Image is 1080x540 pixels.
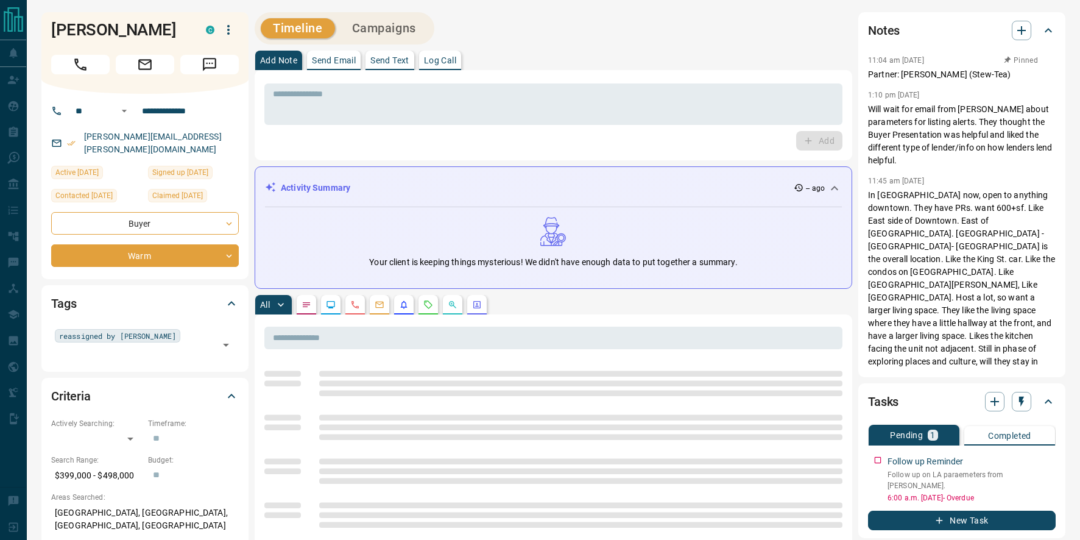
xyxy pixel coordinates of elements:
button: Campaigns [340,18,428,38]
h2: Notes [868,21,900,40]
div: Activity Summary-- ago [265,177,842,199]
p: Pending [890,431,923,439]
p: Areas Searched: [51,492,239,503]
p: Partner: [PERSON_NAME] (Stew-Tea) [868,68,1056,81]
button: Open [117,104,132,118]
div: condos.ca [206,26,214,34]
svg: Emails [375,300,384,310]
div: Tags [51,289,239,318]
span: Email [116,55,174,74]
svg: Opportunities [448,300,457,310]
p: Send Text [370,56,409,65]
p: Activity Summary [281,182,350,194]
a: [PERSON_NAME][EMAIL_ADDRESS][PERSON_NAME][DOMAIN_NAME] [84,132,222,154]
button: Timeline [261,18,335,38]
div: Criteria [51,382,239,411]
p: 1:10 pm [DATE] [868,91,920,99]
svg: Notes [302,300,311,310]
p: In [GEOGRAPHIC_DATA] now, open to anything downtown. They have PRs. want 600+sf. Like East side o... [868,189,1056,509]
p: Send Email [312,56,356,65]
button: New Task [868,511,1056,530]
span: Contacted [DATE] [55,190,113,202]
p: Actively Searching: [51,418,142,429]
span: Claimed [DATE] [152,190,203,202]
p: Follow up on LA paraemeters from [PERSON_NAME]. [888,469,1056,491]
p: Will wait for email from [PERSON_NAME] about parameters for listing alerts. They thought the Buye... [868,103,1056,167]
p: [GEOGRAPHIC_DATA], [GEOGRAPHIC_DATA], [GEOGRAPHIC_DATA], [GEOGRAPHIC_DATA] [51,503,239,536]
svg: Agent Actions [472,300,482,310]
p: 1 [930,431,935,439]
svg: Lead Browsing Activity [326,300,336,310]
div: Warm [51,244,239,267]
div: Notes [868,16,1056,45]
p: Add Note [260,56,297,65]
p: Completed [988,432,1031,440]
h2: Criteria [51,386,91,406]
span: Active [DATE] [55,166,99,179]
div: Tasks [868,387,1056,416]
p: 6:00 a.m. [DATE] - Overdue [888,492,1056,503]
p: 11:04 am [DATE] [868,56,924,65]
span: Message [180,55,239,74]
span: Signed up [DATE] [152,166,208,179]
div: Wed Jul 03 2024 [51,189,142,206]
p: Log Call [424,56,456,65]
svg: Calls [350,300,360,310]
svg: Listing Alerts [399,300,409,310]
p: Your client is keeping things mysterious! We didn't have enough data to put together a summary. [369,256,737,269]
p: Search Range: [51,455,142,466]
p: All [260,300,270,309]
svg: Requests [423,300,433,310]
p: -- ago [806,183,825,194]
div: Buyer [51,212,239,235]
button: Open [217,336,235,353]
div: Tue Jul 02 2024 [51,166,142,183]
span: reassigned by [PERSON_NAME] [59,330,176,342]
h2: Tasks [868,392,898,411]
h1: [PERSON_NAME] [51,20,188,40]
p: Budget: [148,455,239,466]
p: $399,000 - $498,000 [51,466,142,486]
p: 11:45 am [DATE] [868,177,924,185]
div: Fri May 19 2023 [148,166,239,183]
p: Timeframe: [148,418,239,429]
h2: Tags [51,294,76,313]
div: Tue Jul 02 2024 [148,189,239,206]
svg: Email Verified [67,139,76,147]
button: Pinned [1003,55,1039,66]
span: Call [51,55,110,74]
p: Follow up Reminder [888,455,963,468]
